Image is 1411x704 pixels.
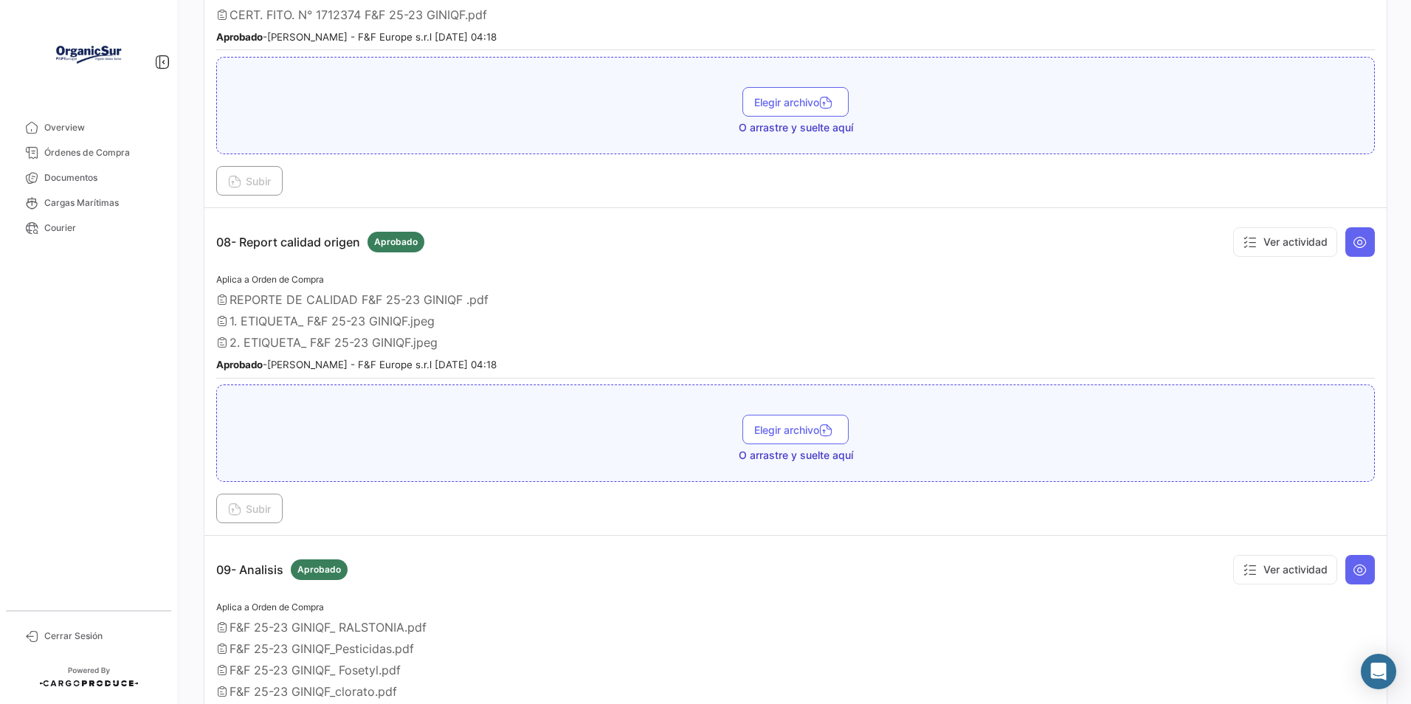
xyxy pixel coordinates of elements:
[230,7,487,22] span: CERT. FITO. N° 1712374 F&F 25-23 GINIQF.pdf
[739,120,853,135] span: O arrastre y suelte aquí
[230,620,427,635] span: F&F 25-23 GINIQF_ RALSTONIA.pdf
[230,314,435,328] span: 1. ETIQUETA_ F&F 25-23 GINIQF.jpeg
[230,663,401,677] span: F&F 25-23 GINIQF_ Fosetyl.pdf
[44,629,159,643] span: Cerrar Sesión
[742,415,849,444] button: Elegir archivo
[44,121,159,134] span: Overview
[230,684,397,699] span: F&F 25-23 GINIQF_clorato.pdf
[12,190,165,215] a: Cargas Marítimas
[216,31,497,43] small: - [PERSON_NAME] - F&F Europe s.r.l [DATE] 04:18
[12,165,165,190] a: Documentos
[44,146,159,159] span: Órdenes de Compra
[230,292,489,307] span: REPORTE DE CALIDAD F&F 25-23 GINIQF .pdf
[216,274,324,285] span: Aplica a Orden de Compra
[216,559,348,580] p: 09- Analisis
[12,215,165,241] a: Courier
[228,175,271,187] span: Subir
[12,115,165,140] a: Overview
[739,448,853,463] span: O arrastre y suelte aquí
[44,221,159,235] span: Courier
[216,31,263,43] b: Aprobado
[216,494,283,523] button: Subir
[742,87,849,117] button: Elegir archivo
[297,563,341,576] span: Aprobado
[1233,227,1337,257] button: Ver actividad
[230,641,414,656] span: F&F 25-23 GINIQF_Pesticidas.pdf
[216,359,263,370] b: Aprobado
[1233,555,1337,584] button: Ver actividad
[12,140,165,165] a: Órdenes de Compra
[228,503,271,515] span: Subir
[44,196,159,210] span: Cargas Marítimas
[1361,654,1396,689] div: Abrir Intercom Messenger
[374,235,418,249] span: Aprobado
[216,359,497,370] small: - [PERSON_NAME] - F&F Europe s.r.l [DATE] 04:18
[754,424,837,436] span: Elegir archivo
[44,171,159,184] span: Documentos
[216,232,424,252] p: 08- Report calidad origen
[216,601,324,612] span: Aplica a Orden de Compra
[52,18,125,92] img: Logo+OrganicSur.png
[754,96,837,108] span: Elegir archivo
[230,335,438,350] span: 2. ETIQUETA_ F&F 25-23 GINIQF.jpeg
[216,166,283,196] button: Subir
